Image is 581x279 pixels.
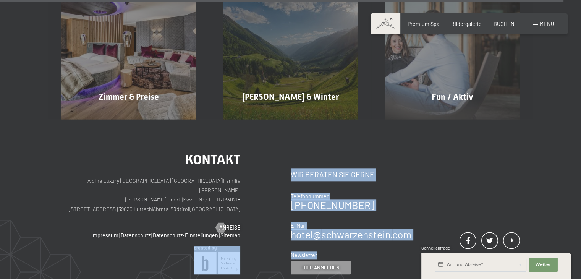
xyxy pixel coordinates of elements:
span: Kontakt [185,152,240,167]
a: Sitemap [220,232,240,238]
button: Weiter [529,258,558,272]
span: E-Mail [291,222,306,229]
a: Premium Spa [408,21,439,27]
span: Anreise [219,224,240,232]
span: [PERSON_NAME] & Winter [242,92,339,102]
span: Schnellanfrage [421,245,450,250]
a: Datenschutz-Einstellungen [153,232,218,238]
img: Brandnamic GmbH | Leading Hospitality Solutions [194,246,240,274]
span: Wir beraten Sie gerne [291,170,374,179]
span: | [152,206,153,212]
span: Weiter [535,262,551,268]
a: Datenschutz [121,232,151,238]
span: | [222,177,223,184]
span: Menü [540,21,554,27]
a: Impressum [91,232,118,238]
span: Telefonnummer [291,193,329,200]
span: Zimmer & Preise [99,92,159,102]
span: Fun / Aktiv [432,92,473,102]
span: | [182,196,183,203]
span: | [151,232,152,238]
span: Newsletter [291,252,317,258]
span: | [119,232,120,238]
span: | [189,206,190,212]
a: Bildergalerie [451,21,482,27]
a: hotel@schwarzenstein.com [291,229,411,240]
span: | [219,232,220,238]
a: Anreise [216,224,240,232]
p: Alpine Luxury [GEOGRAPHIC_DATA] [GEOGRAPHIC_DATA] Familie [PERSON_NAME] [PERSON_NAME] GmbH MwSt.-... [61,176,240,214]
span: Hier anmelden [302,264,340,271]
a: BUCHEN [494,21,515,27]
a: [PHONE_NUMBER] [291,199,374,211]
